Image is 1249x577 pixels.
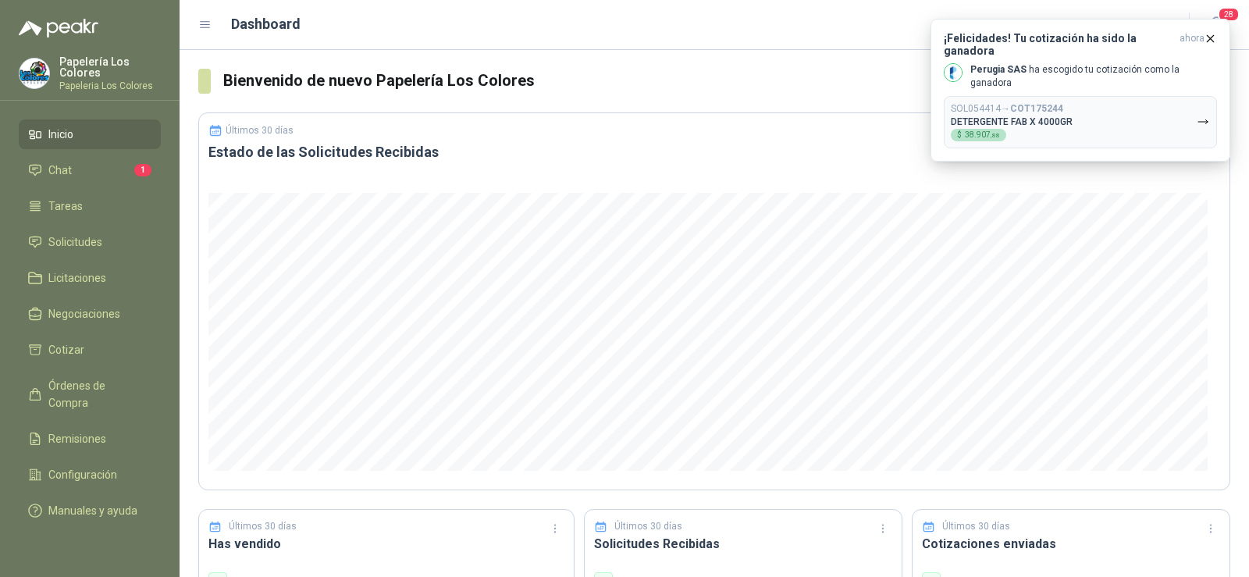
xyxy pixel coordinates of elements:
[48,466,117,483] span: Configuración
[19,371,161,418] a: Órdenes de Compra
[945,64,962,81] img: Company Logo
[991,132,1000,139] span: ,88
[594,534,892,554] h3: Solicitudes Recibidas
[48,305,120,322] span: Negociaciones
[48,430,106,447] span: Remisiones
[19,191,161,221] a: Tareas
[134,164,151,176] span: 1
[19,299,161,329] a: Negociaciones
[1010,103,1063,114] b: COT175244
[19,227,161,257] a: Solicitudes
[1218,7,1240,22] span: 28
[951,103,1063,115] p: SOL054414 →
[59,81,161,91] p: Papeleria Los Colores
[942,519,1010,534] p: Últimos 30 días
[223,69,1230,93] h3: Bienvenido de nuevo Papelería Los Colores
[19,19,98,37] img: Logo peakr
[19,424,161,454] a: Remisiones
[965,131,1000,139] span: 38.907
[19,460,161,490] a: Configuración
[48,233,102,251] span: Solicitudes
[19,119,161,149] a: Inicio
[208,534,564,554] h3: Has vendido
[1202,11,1230,39] button: 28
[48,198,83,215] span: Tareas
[970,63,1217,90] p: ha escogido tu cotización como la ganadora
[229,519,297,534] p: Últimos 30 días
[48,162,72,179] span: Chat
[951,129,1006,141] div: $
[19,263,161,293] a: Licitaciones
[970,64,1027,75] b: Perugia SAS
[48,126,73,143] span: Inicio
[19,335,161,365] a: Cotizar
[944,96,1217,148] button: SOL054414→COT175244DETERGENTE FAB X 4000GR$38.907,88
[20,59,49,88] img: Company Logo
[951,116,1073,127] p: DETERGENTE FAB X 4000GR
[48,269,106,287] span: Licitaciones
[226,125,294,136] p: Últimos 30 días
[48,502,137,519] span: Manuales y ayuda
[922,534,1220,554] h3: Cotizaciones enviadas
[19,496,161,525] a: Manuales y ayuda
[19,155,161,185] a: Chat1
[208,143,1220,162] h3: Estado de las Solicitudes Recibidas
[944,32,1173,57] h3: ¡Felicidades! Tu cotización ha sido la ganadora
[931,19,1230,162] button: ¡Felicidades! Tu cotización ha sido la ganadoraahora Company LogoPerugia SAS ha escogido tu cotiz...
[48,377,146,411] span: Órdenes de Compra
[59,56,161,78] p: Papelería Los Colores
[48,341,84,358] span: Cotizar
[1180,32,1205,57] span: ahora
[614,519,682,534] p: Últimos 30 días
[231,13,301,35] h1: Dashboard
